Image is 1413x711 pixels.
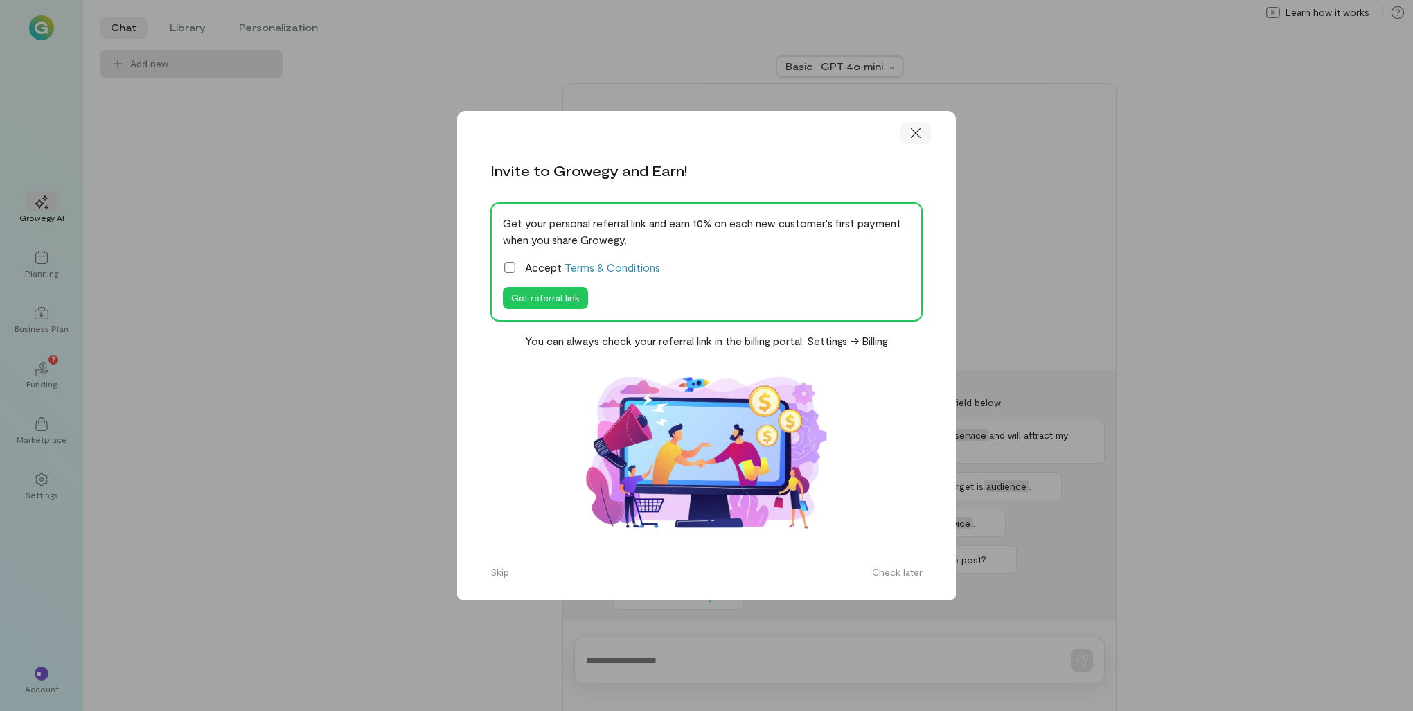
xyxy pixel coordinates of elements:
div: Get your personal referral link and earn 10% on each new customer's first payment when you share ... [503,215,910,248]
span: Accept [525,259,660,276]
img: Affiliate [568,360,845,545]
button: Check later [864,561,931,583]
button: Get referral link [503,287,588,309]
a: Terms & Conditions [565,261,660,274]
button: Skip [482,561,517,583]
div: You can always check your referral link in the billing portal: Settings -> Billing [525,333,888,349]
div: Invite to Growegy and Earn! [490,161,687,180]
